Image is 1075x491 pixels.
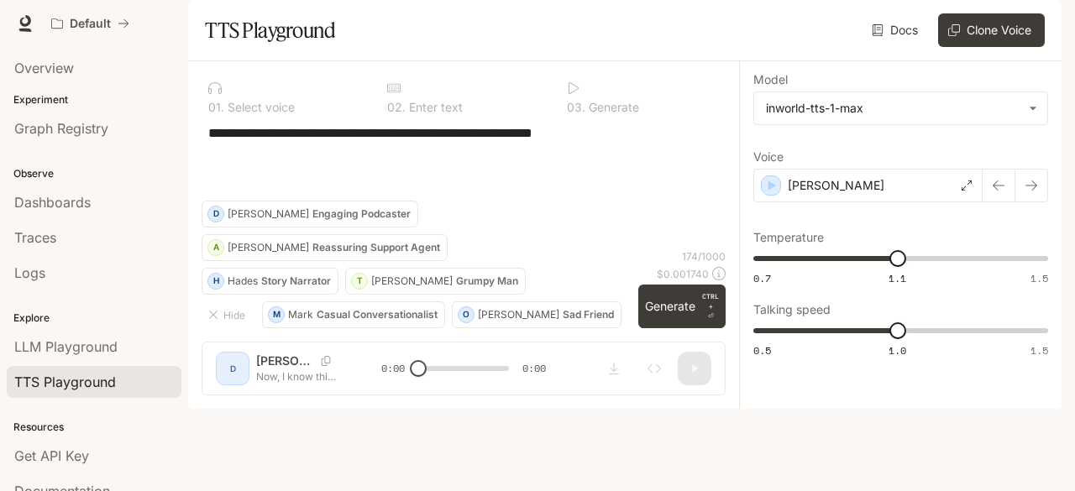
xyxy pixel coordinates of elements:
[868,13,925,47] a: Docs
[70,17,111,31] p: Default
[205,13,335,47] h1: TTS Playground
[312,209,411,219] p: Engaging Podcaster
[387,102,406,113] p: 0 2 .
[938,13,1045,47] button: Clone Voice
[208,201,223,227] div: D
[261,276,331,286] p: Story Narrator
[567,102,585,113] p: 0 3 .
[563,310,614,320] p: Sad Friend
[754,92,1047,124] div: inworld-tts-1-max
[478,310,559,320] p: [PERSON_NAME]
[459,301,474,328] div: O
[753,343,771,358] span: 0.5
[753,74,788,86] p: Model
[228,243,309,253] p: [PERSON_NAME]
[1030,271,1048,285] span: 1.5
[452,301,621,328] button: O[PERSON_NAME]Sad Friend
[371,276,453,286] p: [PERSON_NAME]
[208,234,223,261] div: A
[753,271,771,285] span: 0.7
[288,310,313,320] p: Mark
[202,201,418,227] button: D[PERSON_NAME]Engaging Podcaster
[753,304,831,316] p: Talking speed
[406,102,463,113] p: Enter text
[202,301,255,328] button: Hide
[1030,343,1048,358] span: 1.5
[352,268,367,295] div: T
[889,343,906,358] span: 1.0
[788,177,884,194] p: [PERSON_NAME]
[44,7,137,40] button: All workspaces
[345,268,526,295] button: T[PERSON_NAME]Grumpy Man
[224,102,295,113] p: Select voice
[456,276,518,286] p: Grumpy Man
[585,102,639,113] p: Generate
[702,291,719,311] p: CTRL +
[889,271,906,285] span: 1.1
[262,301,445,328] button: MMarkCasual Conversationalist
[702,291,719,321] p: ⏎
[202,268,338,295] button: HHadesStory Narrator
[202,234,448,261] button: A[PERSON_NAME]Reassuring Support Agent
[638,285,726,328] button: GenerateCTRL +⏎
[228,276,258,286] p: Hades
[228,209,309,219] p: [PERSON_NAME]
[317,310,438,320] p: Casual Conversationalist
[208,268,223,295] div: H
[753,232,824,243] p: Temperature
[312,243,440,253] p: Reassuring Support Agent
[766,100,1020,117] div: inworld-tts-1-max
[208,102,224,113] p: 0 1 .
[269,301,284,328] div: M
[753,151,784,163] p: Voice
